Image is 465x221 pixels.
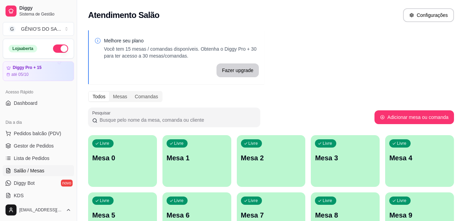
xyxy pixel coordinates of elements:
[323,141,332,146] p: Livre
[241,210,302,220] p: Mesa 7
[237,135,306,187] button: LivreMesa 2
[14,192,24,199] span: KDS
[385,135,454,187] button: LivreMesa 4
[397,141,406,146] p: Livre
[162,135,231,187] button: LivreMesa 1
[3,190,74,201] a: KDS
[14,100,38,107] span: Dashboard
[92,110,113,116] label: Pesquisar
[131,92,162,101] div: Comandas
[167,210,227,220] p: Mesa 6
[3,178,74,189] a: Diggy Botnovo
[3,3,74,19] a: DiggySistema de Gestão
[19,11,71,17] span: Sistema de Gestão
[174,141,184,146] p: Livre
[3,98,74,109] a: Dashboard
[89,92,109,101] div: Todos
[100,141,109,146] p: Livre
[3,117,74,128] div: Dia a dia
[216,63,259,77] button: Fazer upgrade
[403,8,454,22] button: Configurações
[315,210,376,220] p: Mesa 8
[397,198,406,203] p: Livre
[3,22,74,36] button: Select a team
[92,210,153,220] p: Mesa 5
[3,128,74,139] button: Pedidos balcão (PDV)
[9,45,37,52] div: Loja aberta
[14,130,61,137] span: Pedidos balcão (PDV)
[174,198,184,203] p: Livre
[100,198,109,203] p: Livre
[9,26,15,32] span: G
[249,198,258,203] p: Livre
[14,180,35,187] span: Diggy Bot
[167,153,227,163] p: Mesa 1
[109,92,131,101] div: Mesas
[104,37,259,44] p: Melhore seu plano
[311,135,380,187] button: LivreMesa 3
[14,142,54,149] span: Gestor de Pedidos
[389,210,450,220] p: Mesa 9
[19,207,63,213] span: [EMAIL_ADDRESS][DOMAIN_NAME]
[3,61,74,81] a: Diggy Pro + 15até 05/10
[323,198,332,203] p: Livre
[315,153,376,163] p: Mesa 3
[3,202,74,218] button: [EMAIL_ADDRESS][DOMAIN_NAME]
[88,135,157,187] button: LivreMesa 0
[389,153,450,163] p: Mesa 4
[374,110,454,124] button: Adicionar mesa ou comanda
[3,140,74,151] a: Gestor de Pedidos
[14,167,44,174] span: Salão / Mesas
[14,155,50,162] span: Lista de Pedidos
[21,26,61,32] div: GÊNIO'S DO SA ...
[92,153,153,163] p: Mesa 0
[3,87,74,98] div: Acesso Rápido
[19,5,71,11] span: Diggy
[11,72,29,77] article: até 05/10
[13,65,42,70] article: Diggy Pro + 15
[104,46,259,59] p: Você tem 15 mesas / comandas disponíveis. Obtenha o Diggy Pro + 30 para ter acesso a 30 mesas/com...
[88,10,159,21] h2: Atendimento Salão
[3,153,74,164] a: Lista de Pedidos
[97,117,256,123] input: Pesquisar
[241,153,302,163] p: Mesa 2
[3,165,74,176] a: Salão / Mesas
[249,141,258,146] p: Livre
[53,44,68,53] button: Alterar Status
